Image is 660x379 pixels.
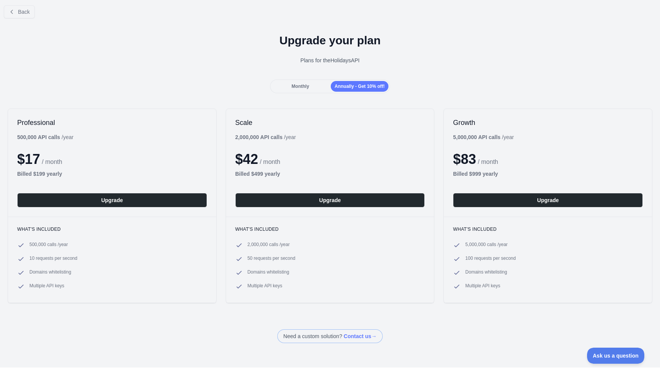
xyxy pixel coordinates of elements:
[235,133,296,141] div: / year
[453,133,514,141] div: / year
[235,151,258,167] span: $ 42
[260,159,280,165] span: / month
[453,151,476,167] span: $ 83
[235,134,283,140] b: 2,000,000 API calls
[587,348,645,364] iframe: Toggle Customer Support
[453,118,643,127] h2: Growth
[478,159,498,165] span: / month
[235,118,425,127] h2: Scale
[453,134,500,140] b: 5,000,000 API calls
